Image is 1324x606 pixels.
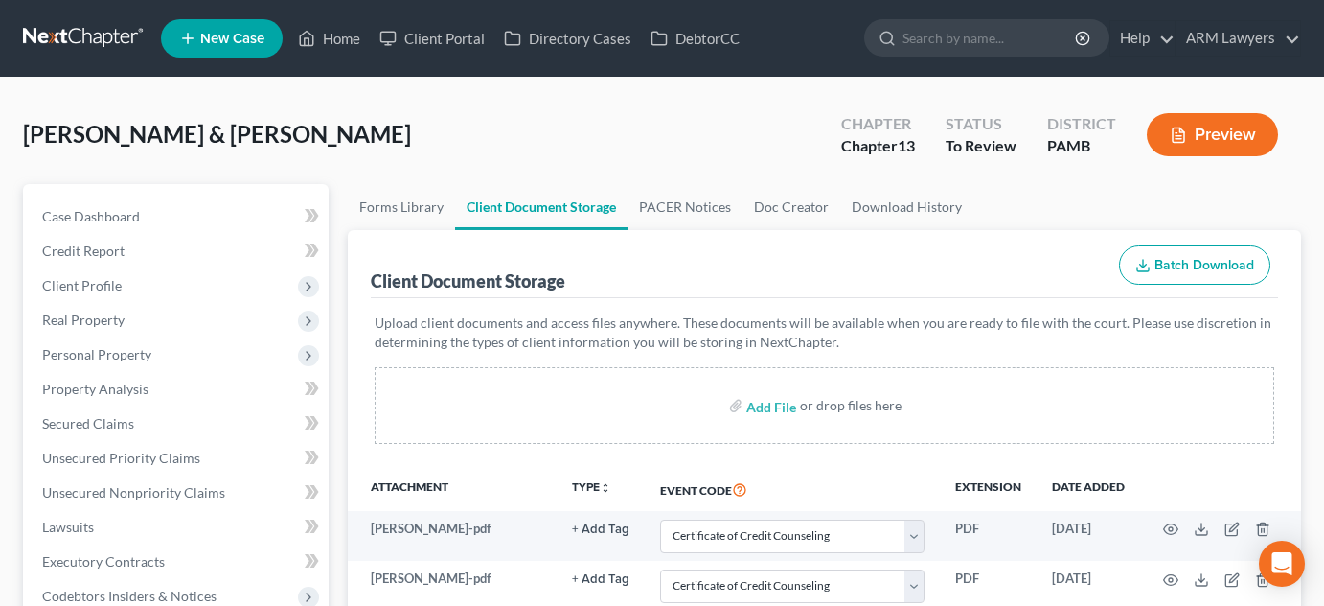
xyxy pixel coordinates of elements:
[348,184,455,230] a: Forms Library
[42,415,134,431] span: Secured Claims
[1037,467,1140,511] th: Date added
[371,269,565,292] div: Client Document Storage
[628,184,742,230] a: PACER Notices
[1154,257,1254,273] span: Batch Download
[840,184,973,230] a: Download History
[27,510,329,545] a: Lawsuits
[27,476,329,510] a: Unsecured Nonpriority Claims
[455,184,628,230] a: Client Document Storage
[27,372,329,407] a: Property Analysis
[572,524,629,536] button: + Add Tag
[375,314,1275,352] p: Upload client documents and access files anywhere. These documents will be available when you are...
[1037,511,1140,561] td: [DATE]
[42,381,148,397] span: Property Analysis
[42,243,125,259] span: Credit Report
[27,199,329,234] a: Case Dashboard
[288,21,370,56] a: Home
[946,135,1016,157] div: To Review
[946,113,1016,135] div: Status
[1047,113,1116,135] div: District
[348,511,557,561] td: [PERSON_NAME]-pdf
[1047,135,1116,157] div: PAMB
[27,545,329,579] a: Executory Contracts
[572,573,629,586] button: + Add Tag
[348,467,557,511] th: Attachment
[940,467,1037,511] th: Extension
[902,20,1078,56] input: Search by name...
[42,553,165,570] span: Executory Contracts
[841,135,915,157] div: Chapter
[841,113,915,135] div: Chapter
[800,396,902,415] div: or drop files here
[42,346,151,362] span: Personal Property
[641,21,749,56] a: DebtorCC
[42,484,225,501] span: Unsecured Nonpriority Claims
[42,277,122,293] span: Client Profile
[1110,21,1175,56] a: Help
[42,450,200,466] span: Unsecured Priority Claims
[1119,245,1270,286] button: Batch Download
[27,407,329,441] a: Secured Claims
[572,570,629,588] a: + Add Tag
[494,21,641,56] a: Directory Cases
[600,482,611,494] i: unfold_more
[1176,21,1300,56] a: ARM Lawyers
[1147,113,1278,156] button: Preview
[370,21,494,56] a: Client Portal
[42,208,140,224] span: Case Dashboard
[42,519,94,535] span: Lawsuits
[42,588,217,604] span: Codebtors Insiders & Notices
[27,441,329,476] a: Unsecured Priority Claims
[27,234,329,268] a: Credit Report
[200,32,264,46] span: New Case
[42,312,125,328] span: Real Property
[23,120,411,148] span: [PERSON_NAME] & [PERSON_NAME]
[572,481,611,494] button: TYPEunfold_more
[645,467,940,511] th: Event Code
[898,136,915,154] span: 13
[1259,541,1305,587] div: Open Intercom Messenger
[572,520,629,538] a: + Add Tag
[940,511,1037,561] td: PDF
[742,184,840,230] a: Doc Creator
